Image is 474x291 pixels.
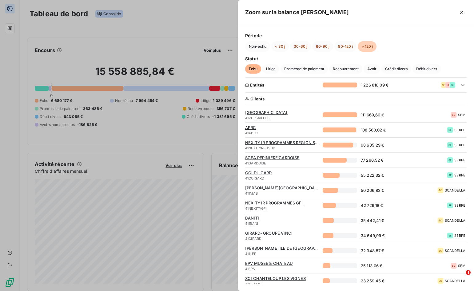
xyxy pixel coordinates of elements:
[361,127,386,132] span: 108 560,02 €
[361,233,385,238] span: 34 649,99 €
[361,188,384,193] span: 50 206,83 €
[361,143,384,148] span: 98 685,29 €
[361,218,384,223] span: 35 442,41 €
[454,234,467,237] span: SERPE
[361,173,384,178] span: 55 222,32 €
[245,261,319,266] span: EPV MUSEE & CHATEAU
[290,41,311,52] button: 30-60 j
[454,158,467,162] span: SERPE
[245,267,319,271] span: 41EPV
[271,41,289,52] button: < 30 j
[312,41,333,52] button: 60-90 j
[437,217,444,224] div: SC
[447,127,453,133] div: SE
[329,64,362,74] button: Recouvrement
[361,112,384,117] span: 111 669,66 €
[437,248,444,254] div: SC
[454,204,467,207] span: SERPE
[381,64,411,74] button: Crédit divers
[245,161,319,165] span: 41GARDOISE
[245,110,319,115] span: [GEOGRAPHIC_DATA]
[245,155,319,160] span: SCEA PEPINIERE GARDOISE
[245,237,319,240] span: 41GIRARD
[245,185,319,190] span: [PERSON_NAME][GEOGRAPHIC_DATA]
[245,125,319,130] span: APRC
[245,64,261,74] button: Échu
[361,248,384,253] span: 32 348,57 €
[245,207,319,210] span: 41NEXITYGFI
[447,172,453,178] div: SE
[447,142,453,148] div: SE
[245,222,319,225] span: 411BANI
[358,41,376,52] button: > 120 j
[445,279,467,283] span: SCANDELLA
[364,64,380,74] button: Avoir
[412,64,441,74] button: Débit divers
[245,8,349,17] h5: Zoom sur la balance [PERSON_NAME]
[453,270,468,285] iframe: Intercom live chat
[454,173,467,177] span: SERPE
[447,202,453,208] div: SE
[451,112,457,118] div: SE
[361,263,383,268] span: 25 113,06 €
[245,246,319,251] span: [PERSON_NAME] ILE DE [GEOGRAPHIC_DATA]
[245,131,319,135] span: 41APRC
[451,263,457,269] div: SE
[245,140,319,145] span: NEXITY IR PROGRAMMES REGION SUD
[445,219,467,222] span: SCANDELLA
[245,252,319,256] span: 411LEF
[458,264,467,268] span: SEM
[441,82,447,88] div: SC
[437,278,444,284] div: SC
[245,32,467,39] span: Période
[361,278,385,283] span: 23 259,45 €
[245,176,319,180] span: 41CCIGARD
[250,83,264,87] span: Entités
[445,249,467,253] span: SCANDELLA
[245,55,467,62] span: Statut
[458,113,467,117] span: SEM
[250,96,300,101] span: Clients
[445,82,451,88] div: SE
[361,158,384,163] span: 77 296,52 €
[245,41,270,52] button: Non-échu
[449,82,456,88] div: SE
[262,64,279,74] button: Litige
[447,232,453,239] div: SE
[245,170,319,175] span: CCI DU GARD
[245,282,319,286] span: 411CHANT
[245,192,319,195] span: 411MAB
[454,128,467,132] span: SERPE
[245,216,319,220] span: BANITI
[245,276,319,281] span: SCI CHANTELOUP LES VIGNES
[361,203,383,208] span: 42 729,18 €
[245,146,319,150] span: 41NEXITYREGSUD
[245,231,319,236] span: GIRARD- GROUPE VINCI
[281,64,328,74] button: Promesse de paiement
[466,270,471,275] span: 1
[454,143,467,147] span: SERPE
[361,83,388,87] span: 1 226 816,09 €
[334,41,356,52] button: 90-120 j
[437,187,444,193] div: SC
[245,200,319,205] span: NEXITY IR PROGRAMMES GFI
[447,157,453,163] div: SE
[445,188,467,192] span: SCANDELLA
[245,116,319,120] span: 41VERSAILLES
